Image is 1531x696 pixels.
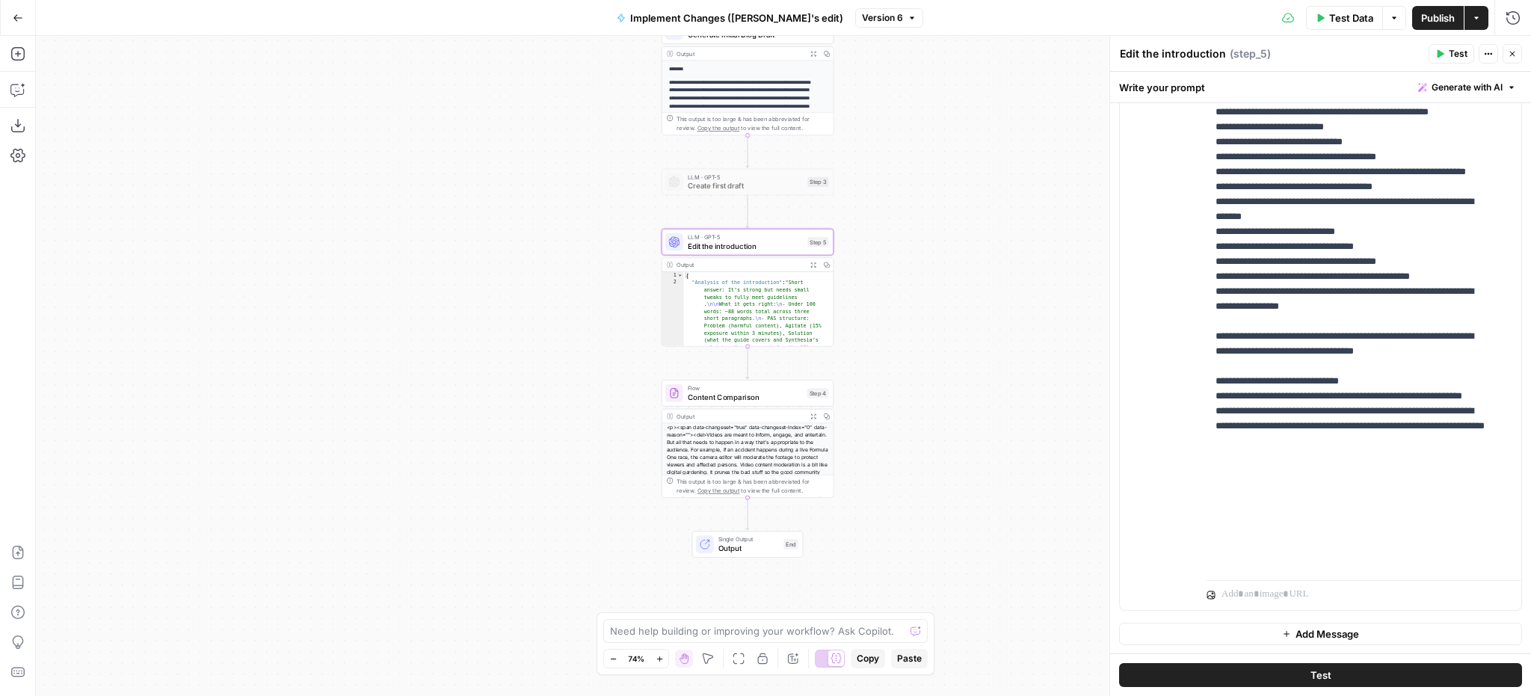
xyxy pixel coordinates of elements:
button: Version 6 [855,8,923,28]
button: Test [1119,663,1522,687]
span: LLM · GPT-5 [688,173,804,182]
span: Copy [857,652,879,665]
div: Output [677,260,803,269]
span: Generate with AI [1432,81,1503,94]
button: Implement Changes ([PERSON_NAME]'s edit) [608,6,852,30]
div: End [783,539,798,549]
div: Output [677,49,803,58]
button: Add Message [1119,623,1522,645]
span: Single Output [718,535,780,543]
div: This output is too large & has been abbreviated for review. to view the full content. [677,477,829,495]
div: Step 5 [807,237,828,247]
span: Test Data [1329,10,1373,25]
button: Test Data [1306,6,1382,30]
div: Single OutputOutputEnd [662,531,834,558]
div: FlowContent ComparisonStep 4Output<p><span data-changeset="true" data-changeset-index="0" data-re... [662,380,834,498]
img: vrinnnclop0vshvmafd7ip1g7ohf [668,387,680,398]
span: Test [1449,47,1467,61]
span: Flow [688,384,803,392]
button: Generate with AI [1412,78,1522,97]
span: Test [1310,668,1331,683]
span: 74% [628,653,644,665]
button: Paste [891,649,928,668]
div: Step 3 [807,177,828,187]
span: Version 6 [862,11,903,25]
button: Publish [1412,6,1464,30]
div: 2 [662,279,684,474]
div: Step 4 [807,388,829,398]
span: Create first draft [688,180,804,191]
g: Edge from step_3 to step_5 [746,195,749,227]
span: Add Message [1296,626,1359,641]
span: Toggle code folding, rows 1 through 4 [677,272,683,280]
textarea: Edit the introduction [1120,46,1226,61]
span: Generate Initial Blog Draft [688,29,804,40]
g: Edge from step_4 to end [746,498,749,530]
span: Copy the output [697,487,739,493]
span: Output [718,543,780,554]
span: Edit the introduction [688,240,804,251]
g: Edge from step_5 to step_4 [746,346,749,378]
span: LLM · GPT-5 [688,232,804,241]
span: Publish [1421,10,1455,25]
div: LLM · GPT-5Edit the introductionStep 5Output{ "Analysis of the introduction":"Short answer: It’s ... [662,229,834,347]
div: 1 [662,272,684,280]
span: ( step_5 ) [1230,46,1271,61]
div: Write your prompt [1110,72,1531,102]
span: Content Comparison [688,392,803,403]
div: Output [677,411,803,420]
div: This output is too large & has been abbreviated for review. to view the full content. [677,114,829,132]
g: Edge from step_1 to step_3 [746,135,749,167]
div: LLM · GPT-5Create first draftStep 3 [662,169,834,196]
span: Copy the output [697,125,739,132]
button: Test [1429,44,1474,64]
button: Copy [851,649,885,668]
span: Implement Changes ([PERSON_NAME]'s edit) [630,10,843,25]
span: Paste [897,652,922,665]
